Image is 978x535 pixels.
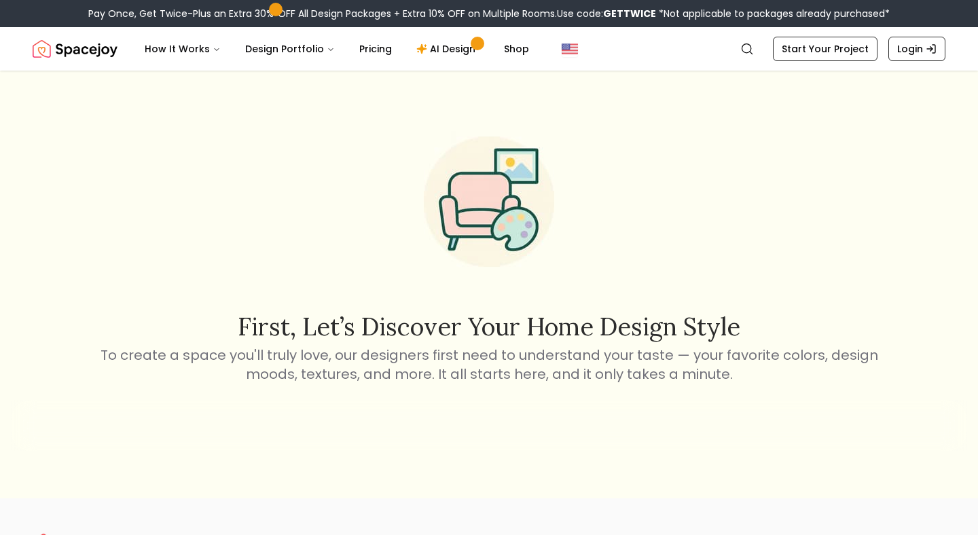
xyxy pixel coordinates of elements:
div: Pay Once, Get Twice-Plus an Extra 30% OFF All Design Packages + Extra 10% OFF on Multiple Rooms. [88,7,890,20]
a: Start Your Project [773,37,877,61]
h2: First, let’s discover your home design style [98,313,880,340]
button: How It Works [134,35,232,62]
a: Login [888,37,945,61]
a: Pricing [348,35,403,62]
nav: Main [134,35,540,62]
img: Spacejoy Logo [33,35,117,62]
b: GETTWICE [603,7,656,20]
span: *Not applicable to packages already purchased* [656,7,890,20]
img: United States [562,41,578,57]
p: To create a space you'll truly love, our designers first need to understand your taste — your fav... [98,346,880,384]
a: AI Design [405,35,490,62]
img: Start Style Quiz Illustration [402,115,576,289]
button: Design Portfolio [234,35,346,62]
nav: Global [33,27,945,71]
a: Spacejoy [33,35,117,62]
a: Shop [493,35,540,62]
span: Use code: [557,7,656,20]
